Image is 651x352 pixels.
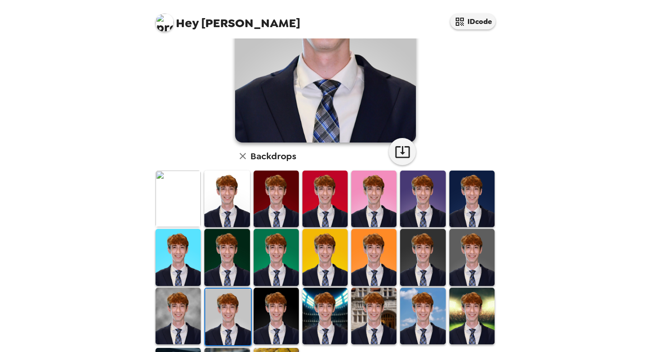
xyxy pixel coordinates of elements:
span: [PERSON_NAME] [156,9,300,29]
button: IDcode [450,14,495,29]
img: Original [156,171,201,227]
span: Hey [176,15,198,31]
img: profile pic [156,14,174,32]
h6: Backdrops [250,149,296,163]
